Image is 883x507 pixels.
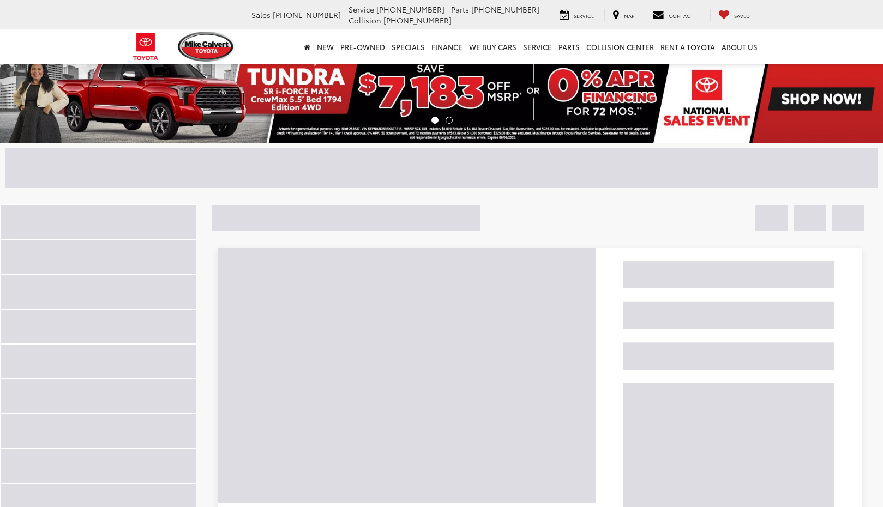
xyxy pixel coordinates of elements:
[383,15,452,26] span: [PHONE_NUMBER]
[604,9,642,21] a: Map
[125,29,166,64] img: Toyota
[273,9,341,20] span: [PHONE_NUMBER]
[718,29,761,64] a: About Us
[301,29,314,64] a: Home
[551,9,602,21] a: Service
[337,29,388,64] a: Pre-Owned
[583,29,657,64] a: Collision Center
[471,4,539,15] span: [PHONE_NUMBER]
[657,29,718,64] a: Rent a Toyota
[428,29,466,64] a: Finance
[349,4,374,15] span: Service
[520,29,555,64] a: Service
[388,29,428,64] a: Specials
[451,4,469,15] span: Parts
[669,12,693,19] span: Contact
[466,29,520,64] a: WE BUY CARS
[574,12,594,19] span: Service
[734,12,750,19] span: Saved
[178,32,236,62] img: Mike Calvert Toyota
[624,12,634,19] span: Map
[376,4,444,15] span: [PHONE_NUMBER]
[645,9,701,21] a: Contact
[555,29,583,64] a: Parts
[314,29,337,64] a: New
[349,15,381,26] span: Collision
[710,9,758,21] a: My Saved Vehicles
[251,9,271,20] span: Sales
